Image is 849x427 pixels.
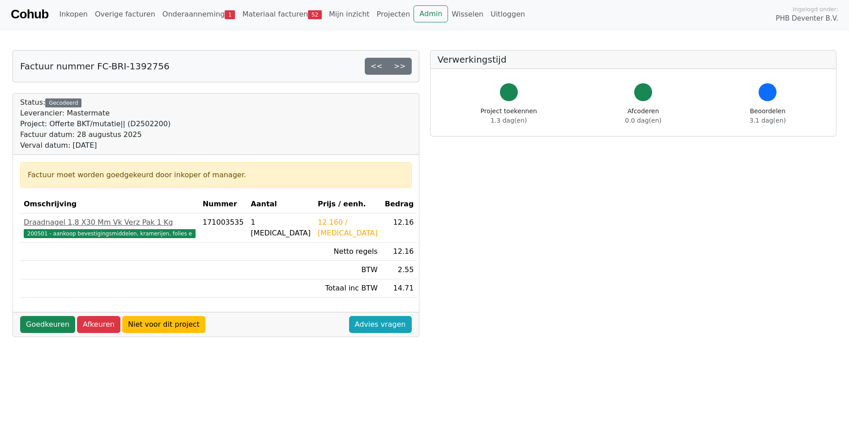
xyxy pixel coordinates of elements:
[776,13,838,24] span: PHB Deventer B.V.
[20,129,171,140] div: Factuur datum: 28 augustus 2025
[381,261,418,279] td: 2.55
[20,61,170,72] h5: Factuur nummer FC-BRI-1392756
[199,213,247,243] td: 171003535
[77,316,120,333] a: Afkeuren
[349,316,412,333] a: Advies vragen
[314,279,381,298] td: Totaal inc BTW
[481,107,537,125] div: Project toekennen
[365,58,388,75] a: <<
[239,5,325,23] a: Materiaal facturen52
[122,316,205,333] a: Niet voor dit project
[199,195,247,213] th: Nummer
[325,5,373,23] a: Mijn inzicht
[24,217,196,228] div: Draadnagel 1,8 X30 Mm Vk Verz Pak 1 Kg
[448,5,487,23] a: Wisselen
[55,5,91,23] a: Inkopen
[314,195,381,213] th: Prijs / eenh.
[381,195,418,213] th: Bedrag
[491,117,527,124] span: 1.3 dag(en)
[20,316,75,333] a: Goedkeuren
[381,243,418,261] td: 12.16
[20,140,171,151] div: Verval datum: [DATE]
[45,98,81,107] div: Gecodeerd
[750,117,786,124] span: 3.1 dag(en)
[20,119,171,129] div: Project: Offerte BKT/mutatie|| (D2502200)
[251,217,311,239] div: 1 [MEDICAL_DATA]
[381,213,418,243] td: 12.16
[24,217,196,239] a: Draadnagel 1,8 X30 Mm Vk Verz Pak 1 Kg200501 - aankoop bevestigingsmiddelen, kramerijen, folies e
[625,117,661,124] span: 0.0 dag(en)
[373,5,414,23] a: Projecten
[314,261,381,279] td: BTW
[24,229,196,238] span: 200501 - aankoop bevestigingsmiddelen, kramerijen, folies e
[625,107,661,125] div: Afcoderen
[438,54,829,65] h5: Verwerkingstijd
[318,217,378,239] div: 12.160 / [MEDICAL_DATA]
[20,97,171,151] div: Status:
[20,195,199,213] th: Omschrijving
[308,10,322,19] span: 52
[381,279,418,298] td: 14.71
[487,5,529,23] a: Uitloggen
[314,243,381,261] td: Netto regels
[247,195,314,213] th: Aantal
[20,108,171,119] div: Leverancier: Mastermate
[414,5,448,22] a: Admin
[225,10,235,19] span: 1
[91,5,159,23] a: Overige facturen
[750,107,786,125] div: Beoordelen
[11,4,48,25] a: Cohub
[159,5,239,23] a: Onderaanneming1
[28,170,404,180] div: Factuur moet worden goedgekeurd door inkoper of manager.
[793,5,838,13] span: Ingelogd onder:
[388,58,412,75] a: >>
